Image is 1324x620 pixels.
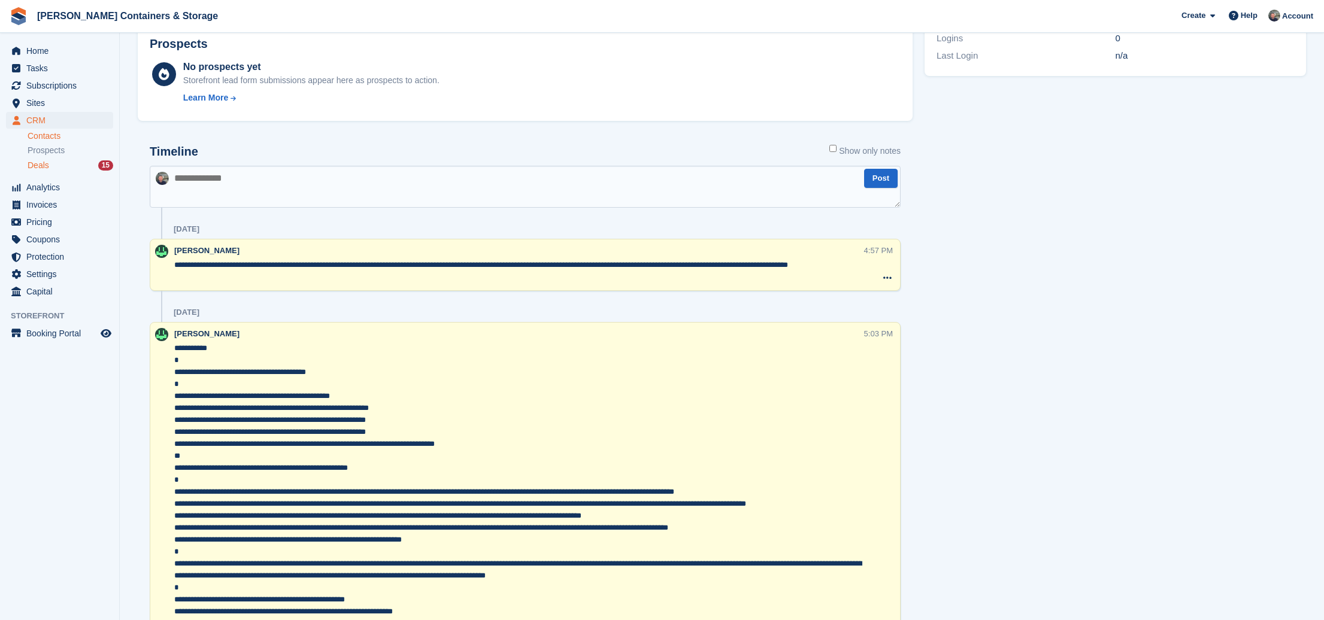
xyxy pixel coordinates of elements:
[99,326,113,341] a: Preview store
[829,145,837,152] input: Show only notes
[156,172,169,185] img: Adam Greenhalgh
[864,245,893,256] div: 4:57 PM
[26,214,98,230] span: Pricing
[10,7,28,25] img: stora-icon-8386f47178a22dfd0bd8f6a31ec36ba5ce8667c1dd55bd0f319d3a0aa187defe.svg
[28,145,65,156] span: Prospects
[829,145,901,157] label: Show only notes
[150,145,198,159] h2: Timeline
[1268,10,1280,22] img: Adam Greenhalgh
[6,196,113,213] a: menu
[174,308,199,317] div: [DATE]
[26,60,98,77] span: Tasks
[28,160,49,171] span: Deals
[6,112,113,129] a: menu
[183,74,440,87] div: Storefront lead form submissions appear here as prospects to action.
[1282,10,1313,22] span: Account
[26,95,98,111] span: Sites
[937,49,1116,63] div: Last Login
[26,179,98,196] span: Analytics
[174,329,240,338] span: [PERSON_NAME]
[1116,49,1295,63] div: n/a
[1241,10,1258,22] span: Help
[26,77,98,94] span: Subscriptions
[26,231,98,248] span: Coupons
[155,245,168,258] img: Arjun Preetham
[6,266,113,282] a: menu
[6,325,113,342] a: menu
[174,224,199,234] div: [DATE]
[26,196,98,213] span: Invoices
[32,6,223,26] a: [PERSON_NAME] Containers & Storage
[6,283,113,300] a: menu
[1116,32,1295,45] div: 0
[183,60,440,74] div: No prospects yet
[174,246,240,255] span: [PERSON_NAME]
[937,32,1116,45] div: Logins
[26,42,98,59] span: Home
[6,231,113,248] a: menu
[26,325,98,342] span: Booking Portal
[98,160,113,171] div: 15
[6,214,113,230] a: menu
[6,42,113,59] a: menu
[1181,10,1205,22] span: Create
[864,328,893,339] div: 5:03 PM
[6,248,113,265] a: menu
[26,112,98,129] span: CRM
[864,169,898,189] button: Post
[183,92,440,104] a: Learn More
[150,37,208,51] h2: Prospects
[6,95,113,111] a: menu
[26,283,98,300] span: Capital
[28,159,113,172] a: Deals 15
[183,92,228,104] div: Learn More
[6,77,113,94] a: menu
[6,179,113,196] a: menu
[26,248,98,265] span: Protection
[26,266,98,282] span: Settings
[6,60,113,77] a: menu
[11,310,119,322] span: Storefront
[28,144,113,157] a: Prospects
[28,130,113,142] a: Contacts
[155,328,168,341] img: Arjun Preetham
